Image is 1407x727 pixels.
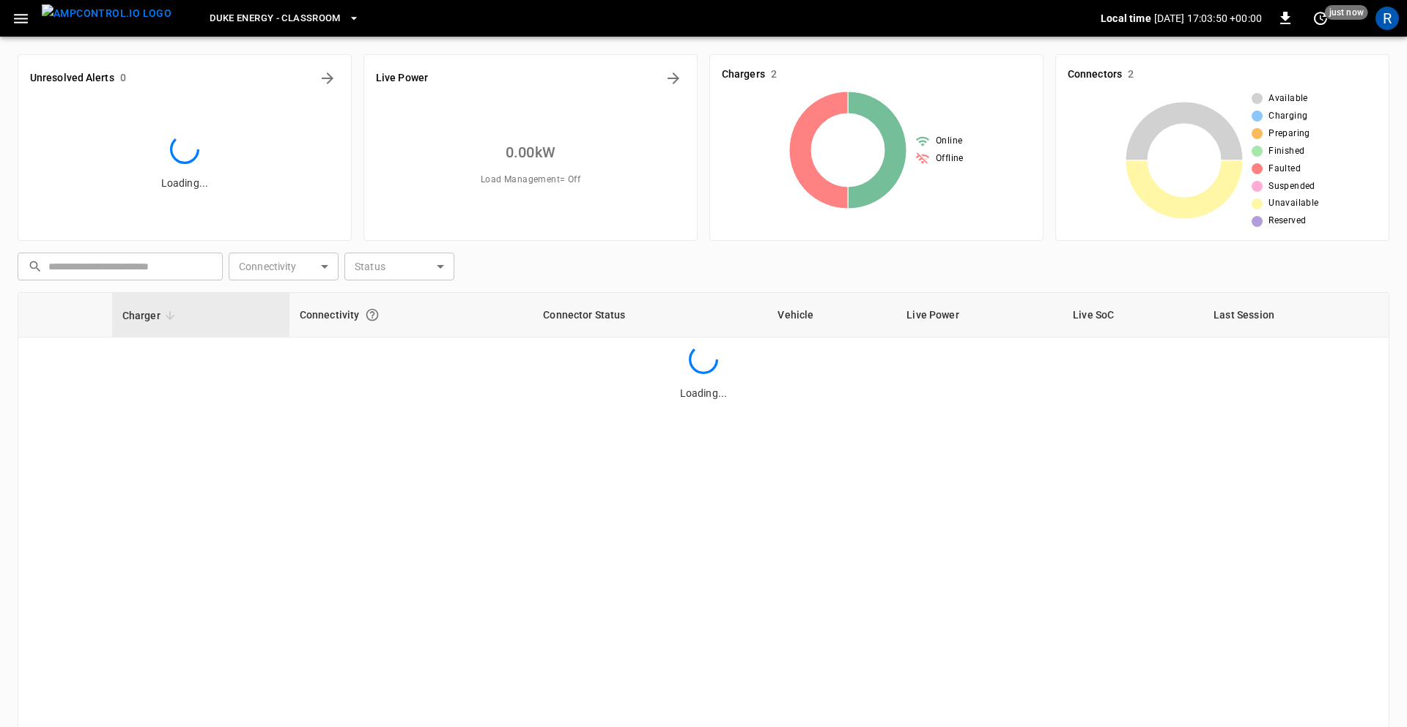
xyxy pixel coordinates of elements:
[210,10,341,27] span: Duke Energy - Classroom
[662,67,685,90] button: Energy Overview
[680,387,727,399] span: Loading...
[1268,144,1304,159] span: Finished
[1101,11,1151,26] p: Local time
[771,67,777,83] h6: 2
[1203,293,1389,338] th: Last Session
[1154,11,1262,26] p: [DATE] 17:03:50 +00:00
[1128,67,1134,83] h6: 2
[722,67,765,83] h6: Chargers
[30,70,114,86] h6: Unresolved Alerts
[1068,67,1122,83] h6: Connectors
[1375,7,1399,30] div: profile-icon
[161,177,208,189] span: Loading...
[42,4,171,23] img: ampcontrol.io logo
[1325,5,1368,20] span: just now
[1268,127,1310,141] span: Preparing
[481,173,580,187] span: Load Management = Off
[767,293,896,338] th: Vehicle
[316,67,339,90] button: All Alerts
[1268,109,1307,124] span: Charging
[506,141,555,164] h6: 0.00 kW
[359,302,385,328] button: Connection between the charger and our software.
[533,293,767,338] th: Connector Status
[936,152,964,166] span: Offline
[300,302,523,328] div: Connectivity
[1268,92,1308,106] span: Available
[1268,179,1315,194] span: Suspended
[1268,214,1306,228] span: Reserved
[122,307,180,324] span: Charger
[1268,162,1301,176] span: Faulted
[376,70,428,86] h6: Live Power
[1063,293,1203,338] th: Live SoC
[896,293,1063,338] th: Live Power
[204,4,366,33] button: Duke Energy - Classroom
[1309,7,1332,30] button: set refresh interval
[1268,196,1318,211] span: Unavailable
[936,134,962,149] span: Online
[120,70,126,86] h6: 0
